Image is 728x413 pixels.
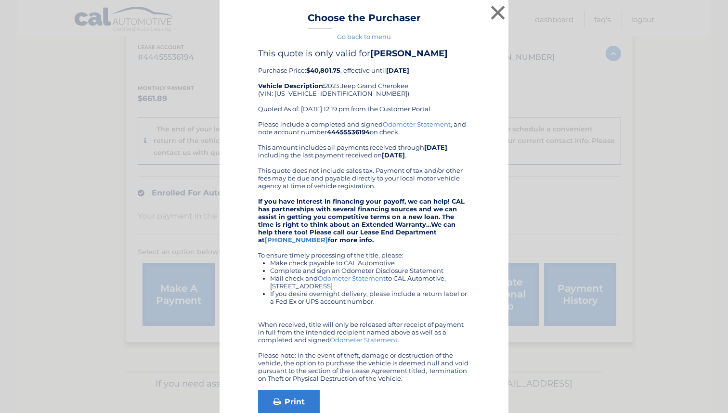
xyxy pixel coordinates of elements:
h4: This quote is only valid for [258,48,470,59]
b: [PERSON_NAME] [370,48,448,59]
h3: Choose the Purchaser [308,12,421,29]
b: [DATE] [382,151,405,159]
li: Complete and sign an Odometer Disclosure Statement [270,267,470,274]
button: × [488,3,507,22]
li: If you desire overnight delivery, please include a return label or a Fed Ex or UPS account number. [270,290,470,305]
div: Purchase Price: , effective until 2023 Jeep Grand Cherokee (VIN: [US_VEHICLE_IDENTIFICATION_NUMBE... [258,48,470,120]
a: Go back to menu [337,33,391,40]
a: [PHONE_NUMBER] [265,236,328,244]
b: $40,801.75 [306,66,340,74]
b: [DATE] [386,66,409,74]
li: Make check payable to CAL Automotive [270,259,470,267]
b: [DATE] [424,143,447,151]
div: Please include a completed and signed , and note account number on check. This amount includes al... [258,120,470,382]
a: Odometer Statement [383,120,451,128]
strong: Vehicle Description: [258,82,325,90]
b: 44455536194 [327,128,370,136]
li: Mail check and to CAL Automotive, [STREET_ADDRESS] [270,274,470,290]
strong: If you have interest in financing your payoff, we can help! CAL has partnerships with several fin... [258,197,465,244]
a: Odometer Statement [330,336,398,344]
a: Odometer Statement [318,274,386,282]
